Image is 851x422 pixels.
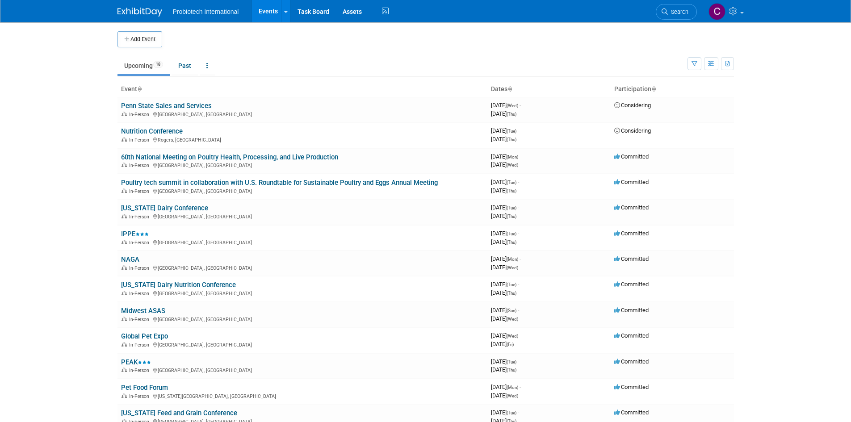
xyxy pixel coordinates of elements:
[129,291,152,297] span: In-Person
[491,281,519,288] span: [DATE]
[122,214,127,218] img: In-Person Event
[491,289,516,296] span: [DATE]
[129,342,152,348] span: In-Person
[520,255,521,262] span: -
[520,384,521,390] span: -
[491,358,519,365] span: [DATE]
[507,410,516,415] span: (Tue)
[507,112,516,117] span: (Thu)
[121,341,484,348] div: [GEOGRAPHIC_DATA], [GEOGRAPHIC_DATA]
[121,179,438,187] a: Poultry tech summit in collaboration with U.S. Roundtable for Sustainable Poultry and Eggs Annual...
[518,179,519,185] span: -
[121,153,338,161] a: 60th National Meeting on Poultry Health, Processing, and Live Production
[507,85,512,92] a: Sort by Start Date
[122,317,127,321] img: In-Person Event
[507,385,518,390] span: (Mon)
[491,384,521,390] span: [DATE]
[121,409,237,417] a: [US_STATE] Feed and Grain Conference
[614,204,649,211] span: Committed
[121,238,484,246] div: [GEOGRAPHIC_DATA], [GEOGRAPHIC_DATA]
[117,8,162,17] img: ExhibitDay
[507,308,516,313] span: (Sun)
[122,265,127,270] img: In-Person Event
[507,180,516,185] span: (Tue)
[507,129,516,134] span: (Tue)
[121,384,168,392] a: Pet Food Forum
[121,213,484,220] div: [GEOGRAPHIC_DATA], [GEOGRAPHIC_DATA]
[491,102,521,109] span: [DATE]
[507,265,518,270] span: (Wed)
[491,187,516,194] span: [DATE]
[491,204,519,211] span: [DATE]
[518,307,519,313] span: -
[614,409,649,416] span: Committed
[117,57,170,74] a: Upcoming18
[121,307,165,315] a: Midwest ASAS
[491,213,516,219] span: [DATE]
[614,281,649,288] span: Committed
[129,317,152,322] span: In-Person
[520,102,521,109] span: -
[507,334,518,338] span: (Wed)
[121,230,149,238] a: IPPE
[520,332,521,339] span: -
[121,289,484,297] div: [GEOGRAPHIC_DATA], [GEOGRAPHIC_DATA]
[122,240,127,244] img: In-Person Event
[153,61,163,68] span: 18
[491,307,519,313] span: [DATE]
[614,153,649,160] span: Committed
[121,315,484,322] div: [GEOGRAPHIC_DATA], [GEOGRAPHIC_DATA]
[668,8,688,15] span: Search
[122,342,127,347] img: In-Person Event
[651,85,656,92] a: Sort by Participation Type
[491,161,518,168] span: [DATE]
[121,264,484,271] div: [GEOGRAPHIC_DATA], [GEOGRAPHIC_DATA]
[708,3,725,20] img: Candice Blue
[129,368,152,373] span: In-Person
[121,204,208,212] a: [US_STATE] Dairy Conference
[507,393,518,398] span: (Wed)
[173,8,239,15] span: Probiotech International
[518,281,519,288] span: -
[507,282,516,287] span: (Tue)
[172,57,198,74] a: Past
[656,4,697,20] a: Search
[121,161,484,168] div: [GEOGRAPHIC_DATA], [GEOGRAPHIC_DATA]
[614,384,649,390] span: Committed
[507,317,518,322] span: (Wed)
[507,359,516,364] span: (Tue)
[121,358,151,366] a: PEAK
[121,102,212,110] a: Penn State Sales and Services
[614,102,651,109] span: Considering
[491,238,516,245] span: [DATE]
[491,153,521,160] span: [DATE]
[129,214,152,220] span: In-Person
[129,265,152,271] span: In-Person
[121,332,168,340] a: Global Pet Expo
[121,255,139,263] a: NAGA
[491,366,516,373] span: [DATE]
[507,137,516,142] span: (Thu)
[129,137,152,143] span: In-Person
[518,230,519,237] span: -
[122,163,127,167] img: In-Person Event
[614,179,649,185] span: Committed
[129,240,152,246] span: In-Person
[614,255,649,262] span: Committed
[121,281,236,289] a: [US_STATE] Dairy Nutrition Conference
[121,187,484,194] div: [GEOGRAPHIC_DATA], [GEOGRAPHIC_DATA]
[507,103,518,108] span: (Wed)
[518,358,519,365] span: -
[491,392,518,399] span: [DATE]
[491,230,519,237] span: [DATE]
[518,409,519,416] span: -
[491,255,521,262] span: [DATE]
[614,230,649,237] span: Committed
[614,358,649,365] span: Committed
[129,112,152,117] span: In-Person
[507,214,516,219] span: (Thu)
[507,342,514,347] span: (Fri)
[520,153,521,160] span: -
[518,127,519,134] span: -
[129,163,152,168] span: In-Person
